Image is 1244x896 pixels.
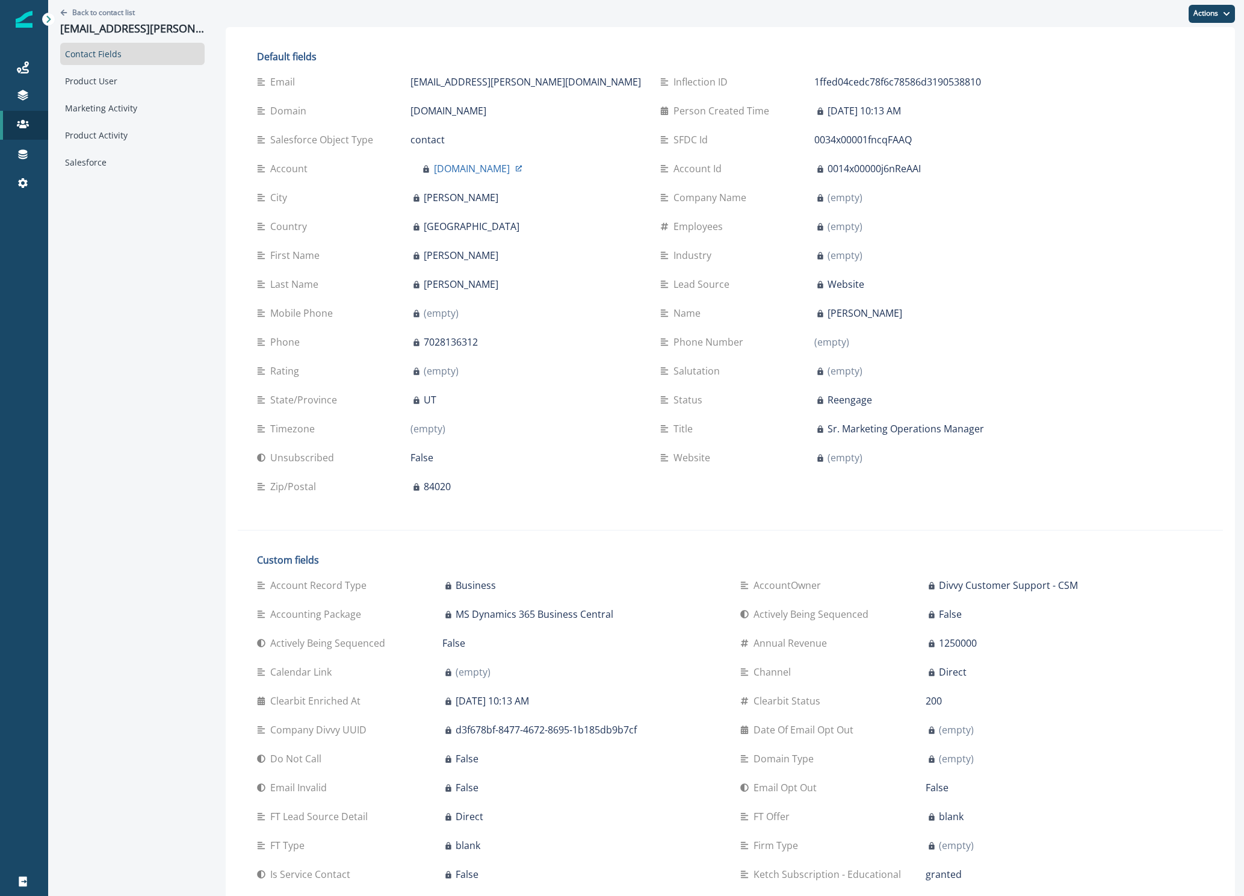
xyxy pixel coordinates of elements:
[828,364,862,378] p: (empty)
[673,364,725,378] p: Salutation
[270,479,321,494] p: Zip/Postal
[424,335,478,349] p: 7028136312
[939,636,977,650] p: 1250000
[673,393,707,407] p: Status
[926,780,948,795] p: False
[754,751,819,766] p: Domain Type
[270,104,311,118] p: Domain
[754,867,906,882] p: Ketch Subscription - Educational
[410,104,486,118] p: [DOMAIN_NAME]
[456,751,478,766] p: False
[410,132,445,147] p: contact
[270,219,312,234] p: Country
[424,393,436,407] p: UT
[673,75,732,89] p: Inflection ID
[60,70,205,92] div: Product User
[270,422,320,436] p: Timezone
[814,335,849,349] p: (empty)
[673,132,713,147] p: SFDC Id
[270,364,304,378] p: Rating
[456,665,490,679] p: (empty)
[16,11,32,28] img: Inflection
[270,838,309,853] p: FT Type
[270,75,300,89] p: Email
[754,665,796,679] p: Channel
[270,132,378,147] p: Salesforce Object Type
[60,124,205,146] div: Product Activity
[673,422,698,436] p: Title
[939,723,974,737] p: (empty)
[828,450,862,465] p: (empty)
[939,578,1078,593] p: Divvy Customer Support - CSM
[754,636,832,650] p: Annual Revenue
[270,723,371,737] p: Company Divvy UUID
[424,306,459,320] p: (empty)
[754,838,803,853] p: Firm Type
[270,190,292,205] p: City
[828,393,872,407] p: Reengage
[456,780,478,795] p: False
[270,306,338,320] p: Mobile Phone
[828,161,921,176] p: 0014x00000j6nReAAI
[410,450,433,465] p: False
[673,190,751,205] p: Company Name
[754,809,794,824] p: FT Offer
[270,867,355,882] p: Is Service Contact
[456,723,637,737] p: d3f678bf-8477-4672-8695-1b185db9b7cf
[939,751,974,766] p: (empty)
[270,578,371,593] p: Account Record Type
[828,219,862,234] p: (empty)
[270,450,339,465] p: Unsubscribed
[60,43,205,65] div: Contact Fields
[939,809,964,824] p: blank
[424,277,498,291] p: [PERSON_NAME]
[257,51,1045,63] h2: Default fields
[456,578,496,593] p: Business
[270,607,366,621] p: Accounting Package
[926,867,962,882] p: granted
[828,190,862,205] p: (empty)
[754,694,825,708] p: Clearbit Status
[410,75,641,89] p: [EMAIL_ADDRESS][PERSON_NAME][DOMAIN_NAME]
[673,219,728,234] p: Employees
[270,393,342,407] p: State/Province
[456,867,478,882] p: False
[673,277,734,291] p: Lead Source
[828,277,864,291] p: Website
[456,694,529,708] p: [DATE] 10:13 AM
[828,248,862,263] p: (empty)
[424,479,451,494] p: 84020
[754,578,826,593] p: AccountOwner
[60,97,205,119] div: Marketing Activity
[673,248,716,263] p: Industry
[60,22,205,36] p: [EMAIL_ADDRESS][PERSON_NAME][DOMAIN_NAME]
[270,665,336,679] p: Calendar Link
[270,277,323,291] p: Last Name
[939,665,967,679] p: Direct
[1189,5,1235,23] button: Actions
[828,422,984,436] p: Sr. Marketing Operations Manager
[270,248,324,263] p: First Name
[424,248,498,263] p: [PERSON_NAME]
[424,364,459,378] p: (empty)
[673,306,705,320] p: Name
[828,104,901,118] p: [DATE] 10:13 AM
[939,838,974,853] p: (empty)
[442,636,465,650] p: False
[939,607,962,621] p: False
[456,838,480,853] p: blank
[673,161,726,176] p: Account Id
[754,723,858,737] p: Date of Email Opt Out
[270,161,312,176] p: Account
[673,450,715,465] p: Website
[60,7,135,17] button: Go back
[410,422,445,436] p: (empty)
[424,190,498,205] p: [PERSON_NAME]
[814,132,912,147] p: 0034x00001fncqFAAQ
[270,809,373,824] p: FT Lead Source Detail
[828,306,902,320] p: [PERSON_NAME]
[257,555,1204,566] h2: Custom fields
[270,636,390,650] p: Actively Being Sequenced
[424,219,519,234] p: [GEOGRAPHIC_DATA]
[754,780,822,795] p: Email Opt Out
